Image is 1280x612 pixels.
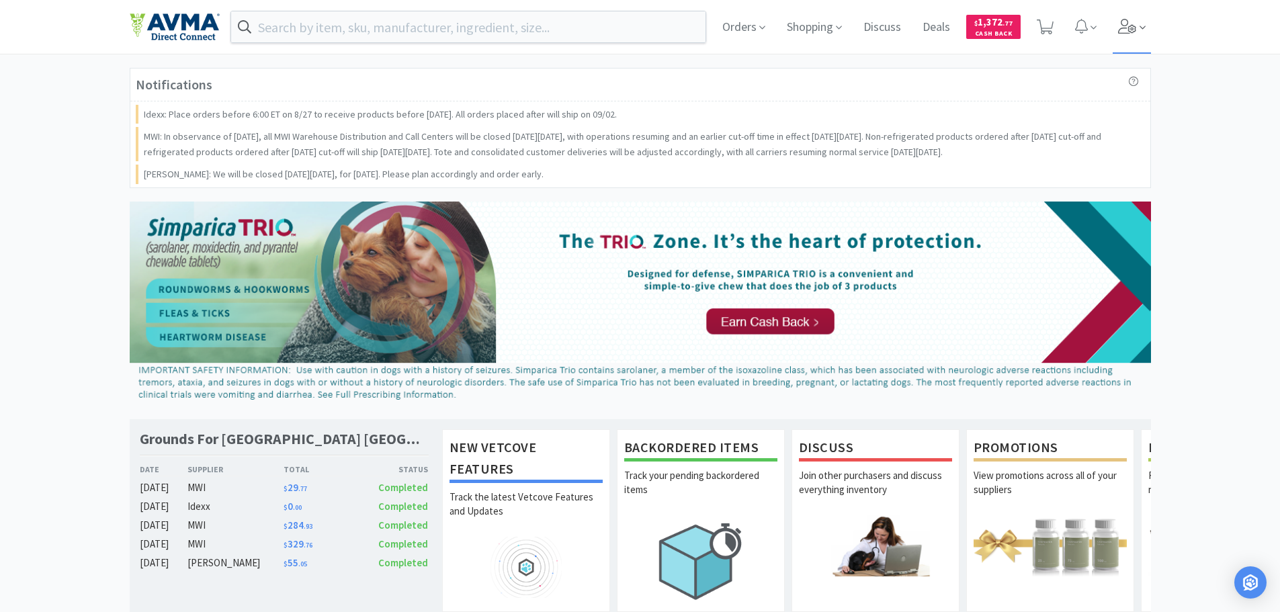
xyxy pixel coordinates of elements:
span: $ [284,560,288,568]
div: [PERSON_NAME] [187,555,284,571]
div: MWI [187,480,284,496]
span: . 76 [304,541,312,550]
div: MWI [187,517,284,533]
span: $ [284,541,288,550]
span: 1,372 [974,15,1013,28]
span: Completed [378,481,428,494]
span: . 77 [1002,19,1013,28]
span: Cash Back [974,30,1013,39]
div: MWI [187,536,284,552]
p: View promotions across all of your suppliers [974,468,1127,515]
a: $1,372.77Cash Back [966,9,1021,45]
img: hero_promotions.png [974,515,1127,576]
div: Supplier [187,463,284,476]
h1: Promotions [974,437,1127,462]
a: Discuss [858,21,906,34]
div: [DATE] [140,555,188,571]
h1: New Vetcove Features [450,437,603,483]
a: PromotionsView promotions across all of your suppliers [966,429,1134,612]
img: hero_feature_roadmap.png [450,537,603,598]
p: MWI: In observance of [DATE], all MWI Warehouse Distribution and Call Centers will be closed [DAT... [144,129,1140,159]
a: [DATE]Idexx$0.00Completed [140,498,429,515]
h1: Grounds For [GEOGRAPHIC_DATA] [GEOGRAPHIC_DATA] [140,429,429,449]
p: [PERSON_NAME]: We will be closed [DATE][DATE], for [DATE]. Please plan accordingly and order early. [144,167,544,181]
div: Date [140,463,188,476]
p: Track the latest Vetcove Features and Updates [450,490,603,537]
div: [DATE] [140,517,188,533]
span: . 93 [304,522,312,531]
h1: Backordered Items [624,437,777,462]
span: 29 [284,481,307,494]
div: [DATE] [140,480,188,496]
span: 329 [284,537,312,550]
h3: Notifications [136,74,212,95]
a: Backordered ItemsTrack your pending backordered items [617,429,785,612]
a: [DATE]MWI$284.93Completed [140,517,429,533]
div: Idexx [187,498,284,515]
div: [DATE] [140,536,188,552]
p: Idexx: Place orders before 6:00 ET on 8/27 to receive products before [DATE]. All orders placed a... [144,107,617,122]
a: DiscussJoin other purchasers and discuss everything inventory [792,429,959,612]
img: hero_discuss.png [799,515,952,576]
span: . 77 [298,484,307,493]
span: 55 [284,556,307,569]
a: Deals [917,21,955,34]
a: New Vetcove FeaturesTrack the latest Vetcove Features and Updates [442,429,610,612]
p: Join other purchasers and discuss everything inventory [799,468,952,515]
span: $ [284,484,288,493]
span: Completed [378,519,428,531]
img: e4e33dab9f054f5782a47901c742baa9_102.png [130,13,220,41]
span: 0 [284,500,302,513]
div: Total [284,463,356,476]
span: . 00 [293,503,302,512]
span: Completed [378,500,428,513]
p: Track your pending backordered items [624,468,777,515]
div: [DATE] [140,498,188,515]
a: [DATE]MWI$329.76Completed [140,536,429,552]
input: Search by item, sku, manufacturer, ingredient, size... [231,11,706,42]
span: $ [974,19,978,28]
span: Completed [378,556,428,569]
a: [DATE]MWI$29.77Completed [140,480,429,496]
span: Completed [378,537,428,550]
span: $ [284,503,288,512]
span: . 05 [298,560,307,568]
span: $ [284,522,288,531]
span: 284 [284,519,312,531]
img: hero_backorders.png [624,515,777,607]
div: Open Intercom Messenger [1234,566,1267,599]
img: d2d77c193a314c21b65cb967bbf24cd3_44.png [130,202,1151,406]
h1: Discuss [799,437,952,462]
div: Status [356,463,429,476]
a: [DATE][PERSON_NAME]$55.05Completed [140,555,429,571]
